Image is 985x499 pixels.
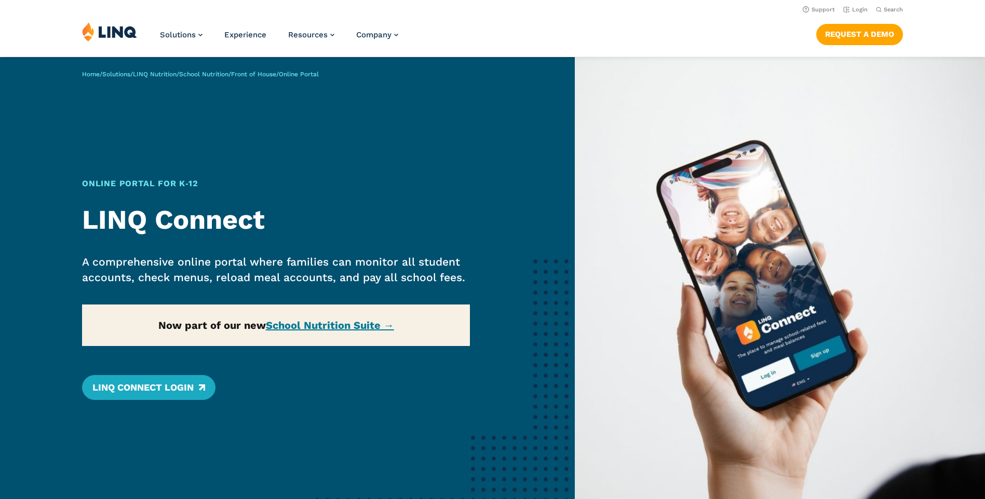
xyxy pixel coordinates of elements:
[160,30,196,39] span: Solutions
[82,254,470,285] p: A comprehensive online portal where families can monitor all student accounts, check menus, reloa...
[816,24,903,45] a: Request a Demo
[288,30,328,39] span: Resources
[843,6,868,13] a: Login
[356,30,398,39] a: Company
[82,177,470,190] h1: Online Portal for K‑12
[102,71,130,78] a: Solutions
[356,30,392,39] span: Company
[82,71,100,78] a: Home
[279,71,319,78] span: Online Portal
[158,319,394,331] strong: Now part of our new
[231,71,276,78] a: Front of House
[160,22,398,56] nav: Primary Navigation
[816,22,903,45] nav: Button Navigation
[224,30,266,39] a: Experience
[82,375,215,400] a: LINQ Connect Login
[82,22,137,41] img: LINQ | K‑12 Software
[179,71,228,78] a: School Nutrition
[82,71,319,78] span: / / / / /
[288,30,334,39] a: Resources
[884,6,903,13] span: Search
[133,71,177,78] a: LINQ Nutrition
[803,6,835,13] a: Support
[82,204,265,235] strong: LINQ Connect
[160,30,203,39] a: Solutions
[266,319,394,331] a: School Nutrition Suite →
[876,6,903,13] button: Open Search Bar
